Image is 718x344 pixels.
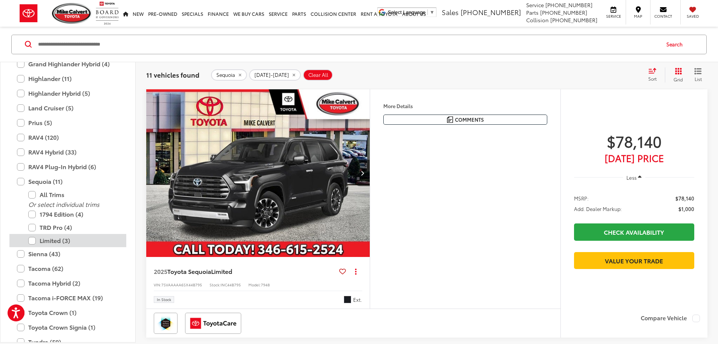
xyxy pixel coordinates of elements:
span: Less [626,174,637,181]
a: 2025 Toyota Sequoia Limited2025 Toyota Sequoia Limited2025 Toyota Sequoia Limited2025 Toyota Sequ... [146,89,370,257]
span: dropdown dots [355,268,357,274]
button: List View [689,67,707,82]
span: 2025 [154,267,167,275]
label: RAV4 Hybrid (33) [17,145,119,159]
span: Service [605,14,622,19]
span: Sales [442,7,459,17]
span: In Stock [157,298,171,301]
button: Actions [349,264,362,278]
i: Or select individual trims [28,200,100,208]
span: Map [630,14,646,19]
span: Limited [211,267,232,275]
span: List [694,75,702,82]
label: RAV4 Plug-In Hybrid (6) [17,160,119,173]
label: All Trims [28,188,119,201]
button: Next image [355,160,370,186]
label: Tacoma i-FORCE MAX (19) [17,291,119,304]
span: Model: [248,282,261,287]
span: 7948 [261,282,270,287]
label: Grand Highlander Hybrid (4) [17,57,119,70]
label: Highlander Hybrid (5) [17,87,119,100]
span: Parts [526,9,539,16]
span: Sort [648,75,657,82]
span: Collision [526,16,549,24]
label: 1794 Edition (4) [28,208,119,221]
span: $78,140 [574,131,694,150]
span: 7SVAAAAA6SX44B795 [161,282,202,287]
span: Contact [654,14,672,19]
span: [PHONE_NUMBER] [550,16,597,24]
span: 11 vehicles found [146,70,199,79]
span: Service [526,1,544,9]
button: Search [659,35,694,54]
label: Toyota Crown Signia (1) [17,321,119,334]
span: [PHONE_NUMBER] [545,1,592,9]
button: remove 2025-2026 [249,69,301,80]
button: Grid View [665,67,689,82]
span: Midnight Black Metallic [344,296,351,303]
label: Limited (3) [28,234,119,247]
span: Ext. [353,296,362,303]
img: ToyotaCare Mike Calvert Toyota Houston TX [187,314,240,332]
label: Compare Vehicle [641,315,700,322]
span: Comments [455,116,484,123]
img: Comments [447,116,453,123]
label: Tacoma Hybrid (2) [17,277,119,290]
button: Comments [383,115,547,125]
img: Toyota Safety Sense Mike Calvert Toyota Houston TX [155,314,176,332]
label: RAV4 (120) [17,131,119,144]
span: INC44B795 [220,282,241,287]
img: Mike Calvert Toyota [52,3,92,24]
span: Sequoia [216,72,235,78]
button: remove Sequoia [211,69,247,80]
span: VIN: [154,282,161,287]
span: Toyota Sequoia [167,267,211,275]
span: Clear All [308,72,328,78]
span: [PHONE_NUMBER] [461,7,521,17]
a: 2025Toyota SequoiaLimited [154,267,336,275]
span: Grid [674,76,683,82]
span: MSRP: [574,194,589,202]
span: [DATE] PRICE [574,154,694,162]
button: Less [623,171,646,185]
button: Select sort value [645,67,665,82]
h4: More Details [383,103,547,109]
label: Tacoma (62) [17,262,119,275]
span: $78,140 [675,194,694,202]
input: Search by Make, Model, or Keyword [37,35,659,53]
label: Sienna (43) [17,247,119,260]
a: Value Your Trade [574,252,694,269]
button: Clear All [303,69,333,80]
label: Highlander (11) [17,72,119,85]
span: Add. Dealer Markup: [574,205,622,213]
label: Sequoia (11) [17,175,119,188]
label: TRD Pro (4) [28,221,119,234]
span: [DATE]-[DATE] [254,72,289,78]
a: Check Availability [574,223,694,240]
div: 2025 Toyota Sequoia Limited 0 [146,89,370,257]
label: Toyota Crown (1) [17,306,119,319]
label: Prius (5) [17,116,119,129]
span: Saved [684,14,701,19]
span: Stock: [210,282,220,287]
span: [PHONE_NUMBER] [540,9,587,16]
label: Land Cruiser (5) [17,101,119,115]
span: ▼ [430,9,435,15]
span: $1,000 [678,205,694,213]
img: 2025 Toyota Sequoia Limited [146,89,370,258]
